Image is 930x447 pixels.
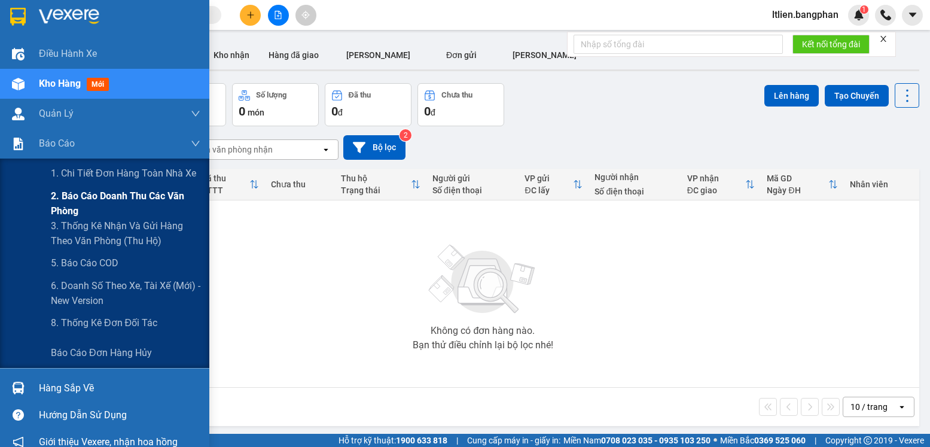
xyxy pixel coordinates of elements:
span: Cung cấp máy in - giấy in: [467,434,560,447]
strong: 0369 525 060 [754,436,806,445]
span: copyright [864,436,872,445]
button: caret-down [902,5,923,26]
div: Chưa thu [271,180,329,189]
span: Điều hành xe [39,46,97,61]
div: Chọn văn phòng nhận [191,144,273,156]
button: file-add [268,5,289,26]
span: Miền Nam [563,434,711,447]
button: Đã thu0đ [325,83,411,126]
span: down [191,109,200,118]
div: Nhân viên [850,180,913,189]
span: 2. Báo cáo doanh thu các văn phòng [51,188,200,218]
div: Không có đơn hàng nào. [431,326,535,336]
span: 3. Thống kê nhận và gửi hàng theo văn phòng (thu hộ) [51,218,200,248]
span: question-circle [13,409,24,421]
span: Báo cáo đơn hàng hủy [51,345,152,360]
th: Toggle SortBy [761,169,843,200]
img: warehouse-icon [12,382,25,394]
th: Toggle SortBy [681,169,761,200]
button: Số lượng0món [232,83,319,126]
button: Kho nhận [204,41,259,69]
span: Miền Bắc [720,434,806,447]
img: svg+xml;base64,PHN2ZyBjbGFzcz0ibGlzdC1wbHVnX19zdmciIHhtbG5zPSJodHRwOi8vd3d3LnczLm9yZy8yMDAwL3N2Zy... [423,238,542,321]
div: Người nhận [594,172,675,182]
th: Toggle SortBy [335,169,426,200]
svg: open [897,402,907,412]
img: icon-new-feature [853,10,864,20]
span: file-add [274,11,282,19]
div: Ngày ĐH [767,186,828,195]
button: Hàng đã giao [259,41,328,69]
span: | [815,434,816,447]
th: Toggle SortBy [519,169,589,200]
span: close [879,35,888,43]
span: 0 [424,104,431,118]
th: Toggle SortBy [195,169,265,200]
svg: open [321,145,331,154]
img: warehouse-icon [12,108,25,120]
div: Số điện thoại [594,187,675,196]
span: 8. Thống kê đơn đối tác [51,315,157,330]
span: aim [301,11,310,19]
input: Nhập số tổng đài [574,35,783,54]
div: Đã thu [349,91,371,99]
span: ltlien.bangphan [763,7,848,22]
div: Bạn thử điều chỉnh lại bộ lọc nhé! [413,340,553,350]
div: Trạng thái [341,186,411,195]
div: Số lượng [256,91,286,99]
button: Lên hàng [764,85,819,107]
span: [PERSON_NAME] [513,50,577,60]
span: plus [246,11,255,19]
span: Kho hàng [39,78,81,89]
img: warehouse-icon [12,78,25,90]
img: solution-icon [12,138,25,150]
button: Chưa thu0đ [417,83,504,126]
button: Tạo Chuyến [825,85,889,107]
strong: 1900 633 818 [396,436,447,445]
div: Hướng dẫn sử dụng [39,406,200,424]
span: Đơn gửi [446,50,477,60]
div: Đã thu [201,174,249,183]
div: Thu hộ [341,174,411,183]
span: [PERSON_NAME] [346,50,410,60]
div: Số điện thoại [432,186,513,195]
img: phone-icon [880,10,891,20]
img: warehouse-icon [12,48,25,60]
span: món [248,108,264,117]
div: Chưa thu [441,91,472,99]
span: đ [431,108,435,117]
div: HTTT [201,186,249,195]
span: down [191,139,200,148]
span: Quản Lý [39,106,74,121]
span: 0 [331,104,338,118]
span: 0 [239,104,245,118]
span: ⚪️ [713,438,717,443]
span: Báo cáo [39,136,75,151]
button: plus [240,5,261,26]
span: | [456,434,458,447]
button: aim [295,5,316,26]
span: 6. Doanh số theo xe, tài xế (mới) - New version [51,278,200,308]
span: 1 [862,5,866,14]
sup: 1 [860,5,868,14]
div: ĐC lấy [525,186,573,195]
div: Mã GD [767,174,828,183]
sup: 2 [400,129,411,141]
span: 1. Chi tiết đơn hàng toàn nhà xe [51,166,196,181]
span: mới [87,78,109,91]
div: 10 / trang [850,401,888,413]
button: Kết nối tổng đài [792,35,870,54]
div: ĐC giao [687,186,746,195]
div: Hàng sắp về [39,379,200,397]
span: caret-down [907,10,918,20]
strong: 0708 023 035 - 0935 103 250 [601,436,711,445]
button: Bộ lọc [343,135,405,160]
span: 5. Báo cáo COD [51,256,118,270]
div: VP gửi [525,174,573,183]
span: đ [338,108,343,117]
img: logo-vxr [10,8,26,26]
div: VP nhận [687,174,746,183]
span: Hỗ trợ kỹ thuật: [339,434,447,447]
span: Kết nối tổng đài [802,38,860,51]
div: Người gửi [432,174,513,183]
